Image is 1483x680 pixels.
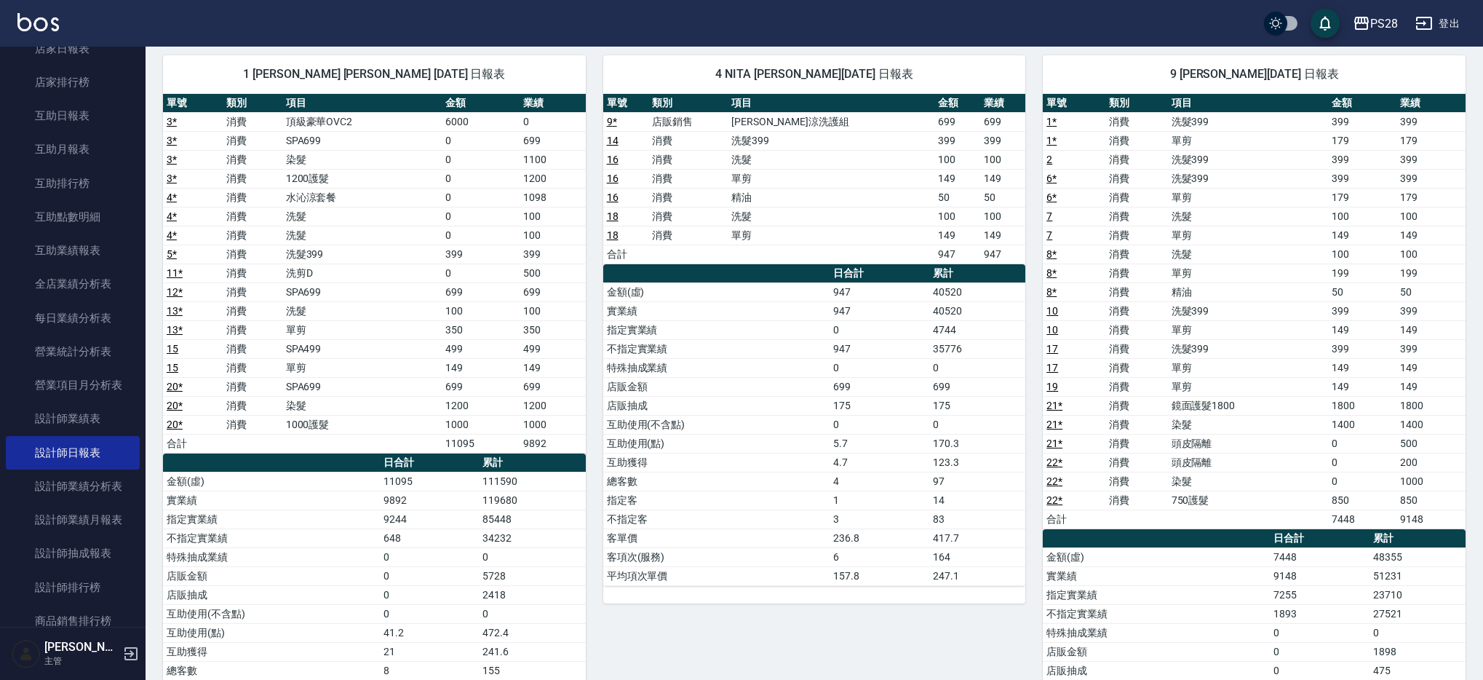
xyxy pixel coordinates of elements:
span: 9 [PERSON_NAME][DATE] 日報表 [1060,67,1448,82]
td: 149 [980,226,1026,245]
td: 399 [1328,150,1396,169]
td: 179 [1396,188,1465,207]
td: 100 [980,150,1026,169]
td: 399 [1396,339,1465,358]
td: 消費 [1105,264,1168,282]
a: 18 [607,210,619,222]
td: 5.7 [830,434,929,453]
td: 399 [520,245,585,264]
td: 0 [442,207,520,226]
th: 項目 [282,94,442,113]
td: 97 [929,472,1025,491]
td: 消費 [1105,245,1168,264]
td: 頭皮隔離 [1168,453,1328,472]
td: 50 [934,188,980,207]
td: 洗髮399 [1168,339,1328,358]
td: 消費 [1105,301,1168,320]
td: 消費 [1105,339,1168,358]
td: 399 [1396,301,1465,320]
td: 399 [1396,112,1465,131]
td: 1000護髮 [282,415,442,434]
td: 699 [442,377,520,396]
button: save [1311,9,1340,38]
th: 業績 [1396,94,1465,113]
td: 1000 [1396,472,1465,491]
td: SPA699 [282,131,442,150]
td: 1200 [520,169,585,188]
td: 200 [1396,453,1465,472]
td: 850 [1328,491,1396,510]
td: 消費 [1105,491,1168,510]
td: 消費 [223,207,282,226]
th: 累計 [479,454,585,473]
td: 染髮 [282,150,442,169]
td: 消費 [1105,188,1168,207]
td: 100 [980,207,1026,226]
td: 消費 [223,377,282,396]
a: 16 [607,154,619,165]
td: 175 [929,396,1025,415]
td: 指定實業績 [163,510,380,529]
td: 699 [980,112,1026,131]
td: 單剪 [1168,320,1328,339]
td: 消費 [1105,377,1168,396]
td: 店販抽成 [603,396,830,415]
div: PS28 [1370,15,1398,33]
td: 消費 [1105,358,1168,377]
td: 50 [980,188,1026,207]
td: 0 [830,415,929,434]
a: 19 [1046,381,1058,392]
td: 0 [442,188,520,207]
td: 399 [980,131,1026,150]
td: 合計 [603,245,649,264]
a: 15 [167,343,178,355]
td: 4.7 [830,453,929,472]
td: SPA699 [282,282,442,301]
td: 699 [520,131,585,150]
a: 16 [607,173,619,184]
td: 50 [1328,282,1396,301]
td: 1400 [1328,415,1396,434]
td: 0 [929,415,1025,434]
td: 消費 [223,339,282,358]
td: 149 [1328,320,1396,339]
td: 947 [830,339,929,358]
a: 7 [1046,210,1052,222]
td: 店販銷售 [648,112,728,131]
td: 499 [442,339,520,358]
td: 店販金額 [603,377,830,396]
a: 設計師業績月報表 [6,503,140,537]
td: 170.3 [929,434,1025,453]
td: 單剪 [1168,358,1328,377]
td: 0 [830,320,929,339]
td: 9892 [380,491,479,510]
td: 互助使用(不含點) [603,415,830,434]
th: 類別 [1105,94,1168,113]
th: 類別 [648,94,728,113]
td: 85448 [479,510,585,529]
td: 4 [830,472,929,491]
td: 947 [934,245,980,264]
td: 500 [520,264,585,282]
td: 947 [830,301,929,320]
td: 總客數 [603,472,830,491]
td: 0 [520,112,585,131]
td: 洗髮 [1168,245,1328,264]
td: 179 [1396,131,1465,150]
td: 精油 [1168,282,1328,301]
td: 149 [1328,358,1396,377]
td: SPA499 [282,339,442,358]
td: 消費 [1105,320,1168,339]
td: 單剪 [1168,264,1328,282]
td: 洗髮 [1168,207,1328,226]
td: 消費 [648,207,728,226]
td: 1400 [1396,415,1465,434]
td: 399 [1328,301,1396,320]
td: 40520 [929,301,1025,320]
td: 消費 [1105,150,1168,169]
th: 金額 [442,94,520,113]
td: 149 [1328,226,1396,245]
td: 單剪 [282,358,442,377]
td: 0 [830,358,929,377]
td: 洗髮399 [282,245,442,264]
